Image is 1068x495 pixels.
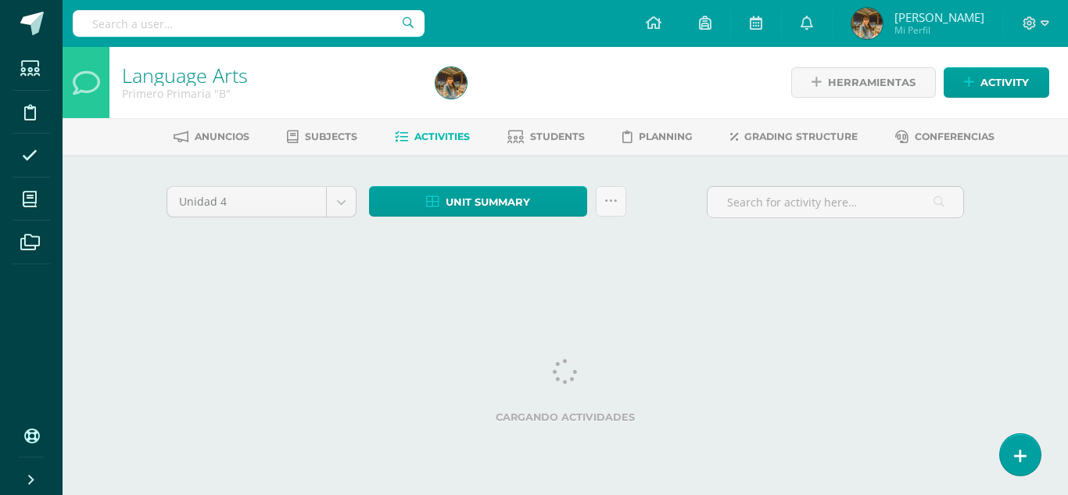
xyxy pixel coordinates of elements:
a: Subjects [287,124,357,149]
label: Cargando actividades [167,411,964,423]
span: Mi Perfil [894,23,984,37]
h1: Language Arts [122,64,417,86]
a: Language Arts [122,62,248,88]
a: Activity [944,67,1049,98]
a: Herramientas [791,67,936,98]
span: Conferencias [915,131,995,142]
span: Activity [980,68,1029,97]
span: Grading structure [744,131,858,142]
span: Subjects [305,131,357,142]
a: Grading structure [730,124,858,149]
a: Unidad 4 [167,187,356,217]
img: 2dbaa8b142e8d6ddec163eea0aedc140.png [435,67,467,99]
a: Unit summary [369,186,587,217]
input: Search for activity here… [708,187,963,217]
span: Students [530,131,585,142]
a: Anuncios [174,124,249,149]
img: 2dbaa8b142e8d6ddec163eea0aedc140.png [851,8,883,39]
span: Planning [639,131,693,142]
span: Unidad 4 [179,187,314,217]
input: Search a user… [73,10,425,37]
span: Anuncios [195,131,249,142]
span: Herramientas [828,68,916,97]
span: Unit summary [446,188,530,217]
span: Activities [414,131,470,142]
div: Primero Primaria 'B' [122,86,417,101]
span: [PERSON_NAME] [894,9,984,25]
a: Students [507,124,585,149]
a: Conferencias [895,124,995,149]
a: Planning [622,124,693,149]
a: Activities [395,124,470,149]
